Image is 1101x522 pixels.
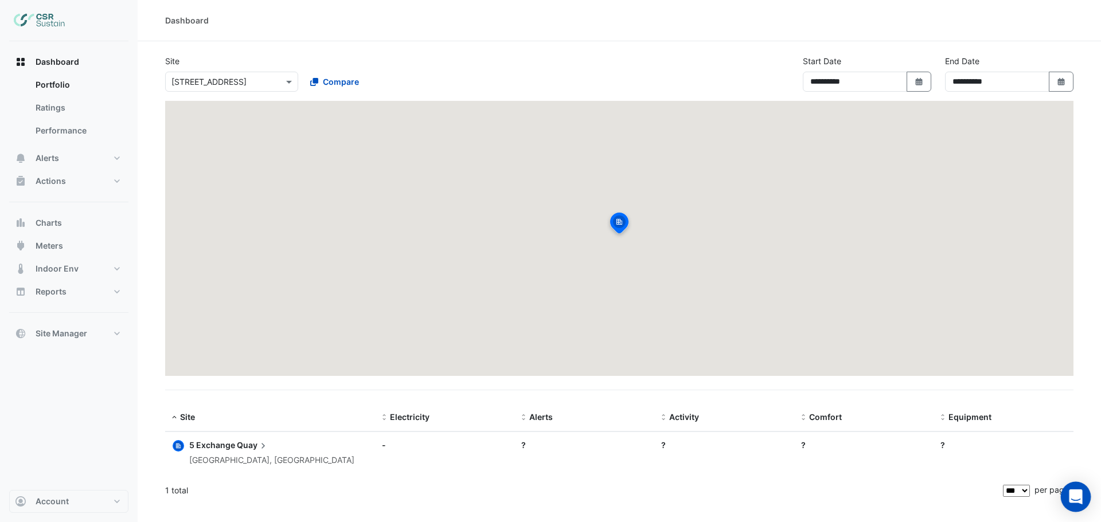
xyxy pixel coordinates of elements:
app-icon: Site Manager [15,328,26,339]
fa-icon: Select Date [914,77,924,87]
span: Actions [36,175,66,187]
button: Dashboard [9,50,128,73]
span: Dashboard [36,56,79,68]
img: Company Logo [14,9,65,32]
span: 5 Exchange [189,440,235,450]
div: Dashboard [165,14,209,26]
span: Indoor Env [36,263,79,274]
span: Alerts [36,152,59,164]
label: Start Date [803,55,841,67]
div: ? [801,439,927,451]
div: Dashboard [9,73,128,147]
app-icon: Reports [15,286,26,297]
span: Compare [323,76,359,88]
span: Reports [36,286,67,297]
app-icon: Actions [15,175,26,187]
span: per page [1034,485,1069,494]
app-icon: Alerts [15,152,26,164]
button: Reports [9,280,128,303]
span: Comfort [809,412,842,422]
button: Indoor Env [9,257,128,280]
span: Equipment [948,412,991,422]
app-icon: Indoor Env [15,263,26,274]
span: Site [180,412,195,422]
app-icon: Dashboard [15,56,26,68]
div: [GEOGRAPHIC_DATA], [GEOGRAPHIC_DATA] [189,454,354,467]
div: ? [521,439,647,451]
button: Charts [9,211,128,234]
label: End Date [945,55,979,67]
div: Open Intercom Messenger [1061,482,1091,512]
button: Compare [303,72,366,92]
span: Meters [36,240,63,252]
fa-icon: Select Date [1056,77,1067,87]
div: - [382,439,508,451]
button: Actions [9,170,128,193]
button: Site Manager [9,322,128,345]
div: ? [661,439,787,451]
span: Electricity [390,412,430,422]
img: site-pin-selected.svg [607,211,632,238]
span: Alerts [529,412,553,422]
button: Alerts [9,147,128,170]
span: Site Manager [36,328,87,339]
span: Charts [36,217,62,229]
div: 1 total [165,476,1001,505]
div: ? [940,439,1067,451]
span: Activity [669,412,699,422]
a: Performance [26,119,128,142]
a: Ratings [26,96,128,119]
a: Portfolio [26,73,128,96]
app-icon: Meters [15,240,26,252]
button: Meters [9,234,128,257]
label: Site [165,55,179,67]
span: Quay [237,439,269,452]
button: Account [9,490,128,513]
app-icon: Charts [15,217,26,229]
span: Account [36,496,69,507]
